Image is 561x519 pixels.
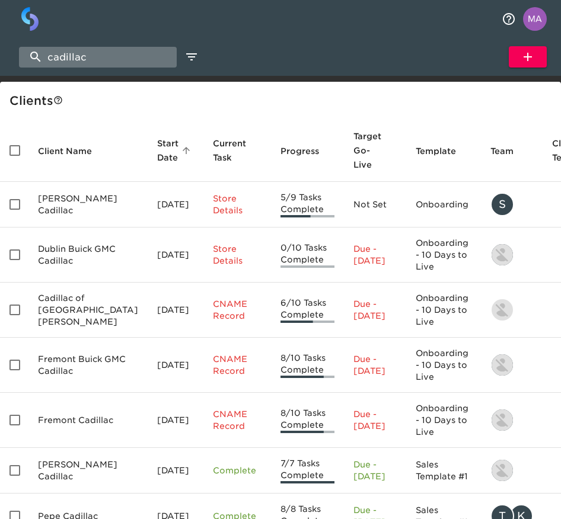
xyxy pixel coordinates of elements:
[271,182,344,228] td: 5/9 Tasks Complete
[271,283,344,338] td: 6/10 Tasks Complete
[416,144,471,158] span: Template
[28,228,148,283] td: Dublin Buick GMC Cadillac
[406,182,481,228] td: Onboarding
[353,129,397,172] span: Target Go-Live
[490,243,533,267] div: nikko.foster@roadster.com
[213,243,262,267] p: Store Details
[181,47,202,67] button: edit
[492,354,513,376] img: nikko.foster@roadster.com
[490,193,533,216] div: savannah@roadster.com
[353,298,397,322] p: Due - [DATE]
[490,353,533,377] div: nikko.foster@roadster.com
[271,393,344,448] td: 8/10 Tasks Complete
[495,5,523,33] button: notifications
[28,182,148,228] td: [PERSON_NAME] Cadillac
[148,228,203,283] td: [DATE]
[406,393,481,448] td: Onboarding - 10 Days to Live
[213,353,262,377] p: CNAME Record
[21,7,39,31] img: logo
[148,338,203,393] td: [DATE]
[148,283,203,338] td: [DATE]
[28,283,148,338] td: Cadillac of [GEOGRAPHIC_DATA][PERSON_NAME]
[353,459,397,482] p: Due - [DATE]
[28,393,148,448] td: Fremont Cadillac
[213,298,262,322] p: CNAME Record
[406,283,481,338] td: Onboarding - 10 Days to Live
[28,448,148,494] td: [PERSON_NAME] Cadillac
[406,448,481,494] td: Sales Template #1
[353,129,381,172] span: Calculated based on the start date and the duration of all Tasks contained in this Hub.
[492,460,513,481] img: lowell@roadster.com
[271,448,344,494] td: 7/7 Tasks Complete
[271,228,344,283] td: 0/10 Tasks Complete
[213,193,262,216] p: Store Details
[490,298,533,322] div: kevin.lo@roadster.com
[353,408,397,432] p: Due - [DATE]
[353,353,397,377] p: Due - [DATE]
[157,136,194,165] span: Start Date
[490,193,514,216] div: S
[406,338,481,393] td: Onboarding - 10 Days to Live
[492,409,513,431] img: nikko.foster@roadster.com
[213,464,262,476] p: Complete
[492,299,513,321] img: kevin.lo@roadster.com
[9,91,556,110] div: Client s
[353,243,397,267] p: Due - [DATE]
[406,228,481,283] td: Onboarding - 10 Days to Live
[490,408,533,432] div: nikko.foster@roadster.com
[19,47,177,68] input: search
[148,448,203,494] td: [DATE]
[148,182,203,228] td: [DATE]
[213,408,262,432] p: CNAME Record
[344,182,406,228] td: Not Set
[28,338,148,393] td: Fremont Buick GMC Cadillac
[523,7,547,31] img: Profile
[213,136,246,165] span: Current Task
[38,144,107,158] span: Client Name
[148,393,203,448] td: [DATE]
[492,244,513,265] img: nikko.foster@roadster.com
[280,144,334,158] span: Progress
[271,338,344,393] td: 8/10 Tasks Complete
[490,459,533,482] div: lowell@roadster.com
[490,144,529,158] span: Team
[213,136,262,165] span: Current Task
